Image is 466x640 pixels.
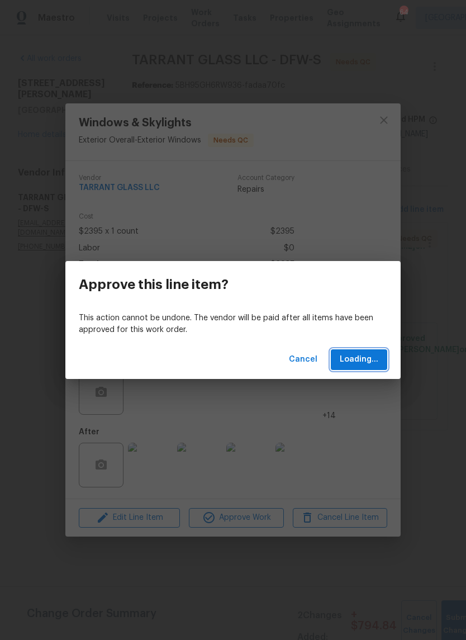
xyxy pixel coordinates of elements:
[340,353,378,367] span: Loading...
[284,349,322,370] button: Cancel
[79,312,387,336] p: This action cannot be undone. The vendor will be paid after all items have been approved for this...
[79,277,229,292] h3: Approve this line item?
[331,349,387,370] button: Loading...
[289,353,317,367] span: Cancel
